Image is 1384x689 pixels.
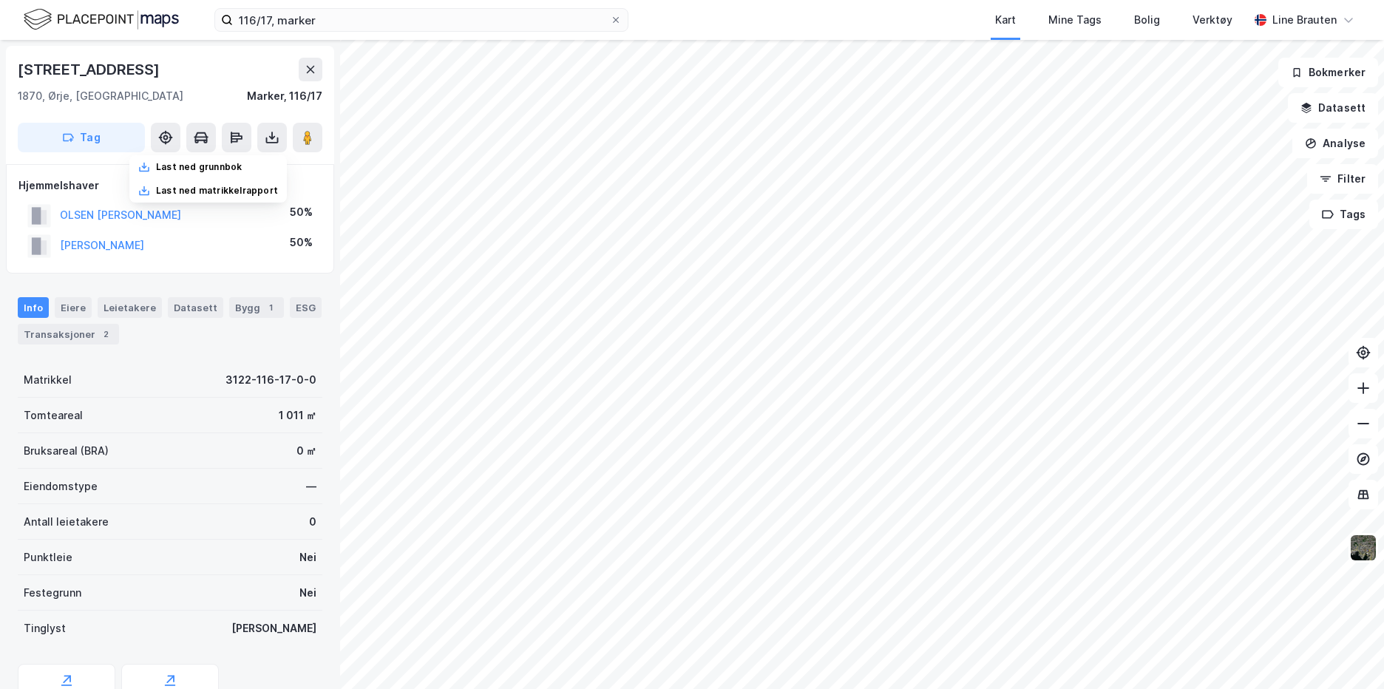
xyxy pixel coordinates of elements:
[290,203,313,221] div: 50%
[306,478,316,495] div: —
[1272,11,1337,29] div: Line Brauten
[299,549,316,566] div: Nei
[24,7,179,33] img: logo.f888ab2527a4732fd821a326f86c7f29.svg
[995,11,1016,29] div: Kart
[1278,58,1378,87] button: Bokmerker
[1292,129,1378,158] button: Analyse
[18,177,322,194] div: Hjemmelshaver
[299,584,316,602] div: Nei
[18,58,163,81] div: [STREET_ADDRESS]
[24,478,98,495] div: Eiendomstype
[18,324,119,344] div: Transaksjoner
[55,297,92,318] div: Eiere
[24,549,72,566] div: Punktleie
[1310,618,1384,689] iframe: Chat Widget
[168,297,223,318] div: Datasett
[1048,11,1102,29] div: Mine Tags
[225,371,316,389] div: 3122-116-17-0-0
[24,584,81,602] div: Festegrunn
[18,297,49,318] div: Info
[279,407,316,424] div: 1 011 ㎡
[1309,200,1378,229] button: Tags
[247,87,322,105] div: Marker, 116/17
[229,297,284,318] div: Bygg
[24,407,83,424] div: Tomteareal
[24,442,109,460] div: Bruksareal (BRA)
[233,9,610,31] input: Søk på adresse, matrikkel, gårdeiere, leietakere eller personer
[1193,11,1232,29] div: Verktøy
[156,161,242,173] div: Last ned grunnbok
[18,123,145,152] button: Tag
[98,327,113,342] div: 2
[296,442,316,460] div: 0 ㎡
[1349,534,1377,562] img: 9k=
[24,513,109,531] div: Antall leietakere
[156,185,278,197] div: Last ned matrikkelrapport
[263,300,278,315] div: 1
[18,87,183,105] div: 1870, Ørje, [GEOGRAPHIC_DATA]
[309,513,316,531] div: 0
[24,371,72,389] div: Matrikkel
[98,297,162,318] div: Leietakere
[231,620,316,637] div: [PERSON_NAME]
[290,297,322,318] div: ESG
[1310,618,1384,689] div: Kontrollprogram for chat
[1288,93,1378,123] button: Datasett
[24,620,66,637] div: Tinglyst
[290,234,313,251] div: 50%
[1134,11,1160,29] div: Bolig
[1307,164,1378,194] button: Filter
